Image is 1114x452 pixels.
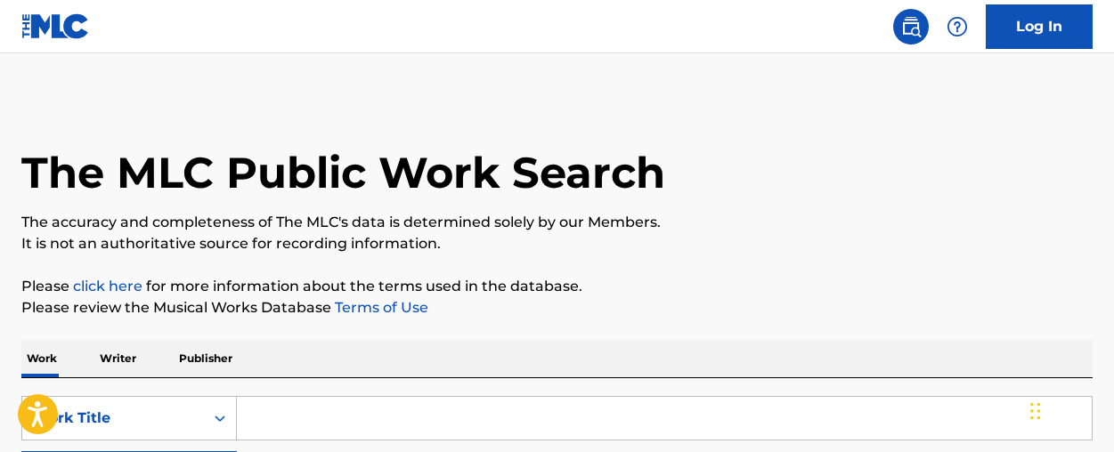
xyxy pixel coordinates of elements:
[1025,367,1114,452] iframe: Chat Widget
[947,16,968,37] img: help
[21,233,1093,254] p: It is not an authoritative source for recording information.
[939,9,975,44] div: Help
[21,146,665,199] h1: The MLC Public Work Search
[900,16,922,37] img: search
[21,13,90,39] img: MLC Logo
[986,4,1093,49] a: Log In
[33,408,193,429] div: Work Title
[21,297,1093,319] p: Please review the Musical Works Database
[893,9,929,44] a: Public Search
[21,276,1093,297] p: Please for more information about the terms used in the database.
[1030,384,1041,438] div: Drag
[331,299,428,316] a: Terms of Use
[21,340,62,377] p: Work
[94,340,142,377] p: Writer
[73,278,142,295] a: click here
[174,340,238,377] p: Publisher
[21,212,1093,233] p: The accuracy and completeness of The MLC's data is determined solely by our Members.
